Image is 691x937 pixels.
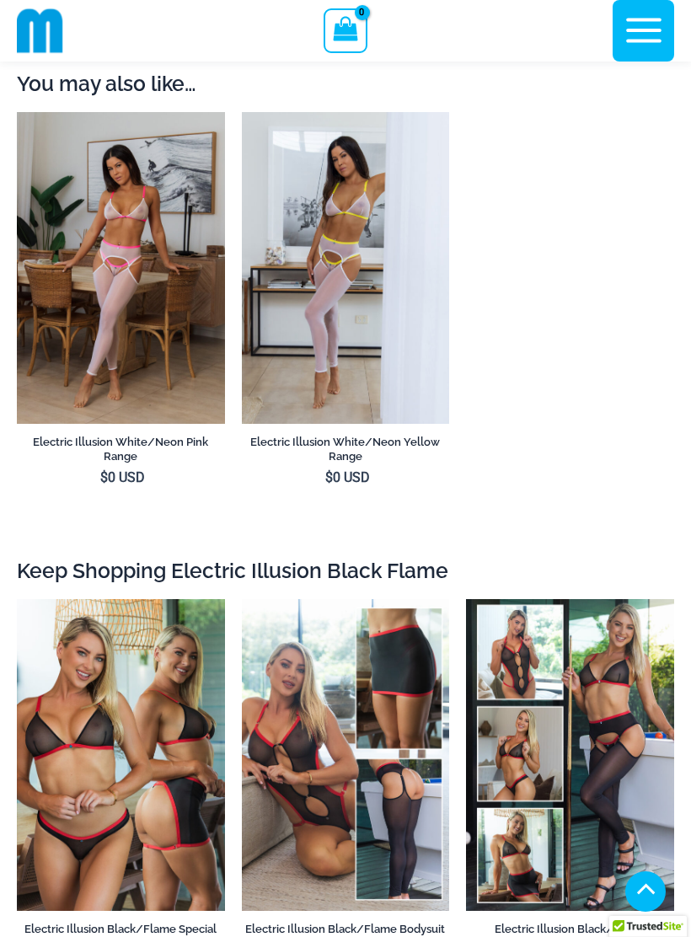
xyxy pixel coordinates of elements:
[242,112,450,424] a: Electric Illusion White Neon Yellow 1521 Bra 611 Micro 552 Tights 01Electric Illusion White Neon ...
[242,599,450,911] a: Bodysuit PackElectric Illusion Black Flame 1521 Bra 611 Thong 552 Tights 01Electric Illusion Blac...
[17,599,225,911] img: Special Pack
[17,112,225,424] img: Electric Illusion White Neon Pink 1521 Bra 611 Micro 552 Tights 02
[242,435,450,463] h2: Electric Illusion White/Neon Yellow Range
[17,558,674,585] h2: Keep Shopping Electric Illusion Black Flame
[100,469,145,485] bdi: 0 USD
[17,71,674,98] h2: You may also like…
[466,599,674,911] a: Collection PackElectric Illusion Black Flame 1521 Bra 611 Micro 06Electric Illusion Black Flame 1...
[242,599,450,911] img: Bodysuit Pack
[17,599,225,911] a: Special PackElectric Illusion Black Flame 1521 Bra 611 Micro 02Electric Illusion Black Flame 1521...
[466,599,674,911] img: Collection Pack
[324,8,367,52] a: View Shopping Cart, empty
[242,112,450,424] img: Electric Illusion White Neon Yellow 1521 Bra 611 Micro 552 Tights 01
[17,435,225,469] a: Electric Illusion White/Neon Pink Range
[100,469,108,485] span: $
[17,112,225,424] a: Electric Illusion White Neon Pink 1521 Bra 611 Micro 552 Tights 02Electric Illusion White Neon Pi...
[325,469,333,485] span: $
[17,435,225,463] h2: Electric Illusion White/Neon Pink Range
[17,8,63,54] img: cropped mm emblem
[325,469,370,485] bdi: 0 USD
[242,435,450,469] a: Electric Illusion White/Neon Yellow Range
